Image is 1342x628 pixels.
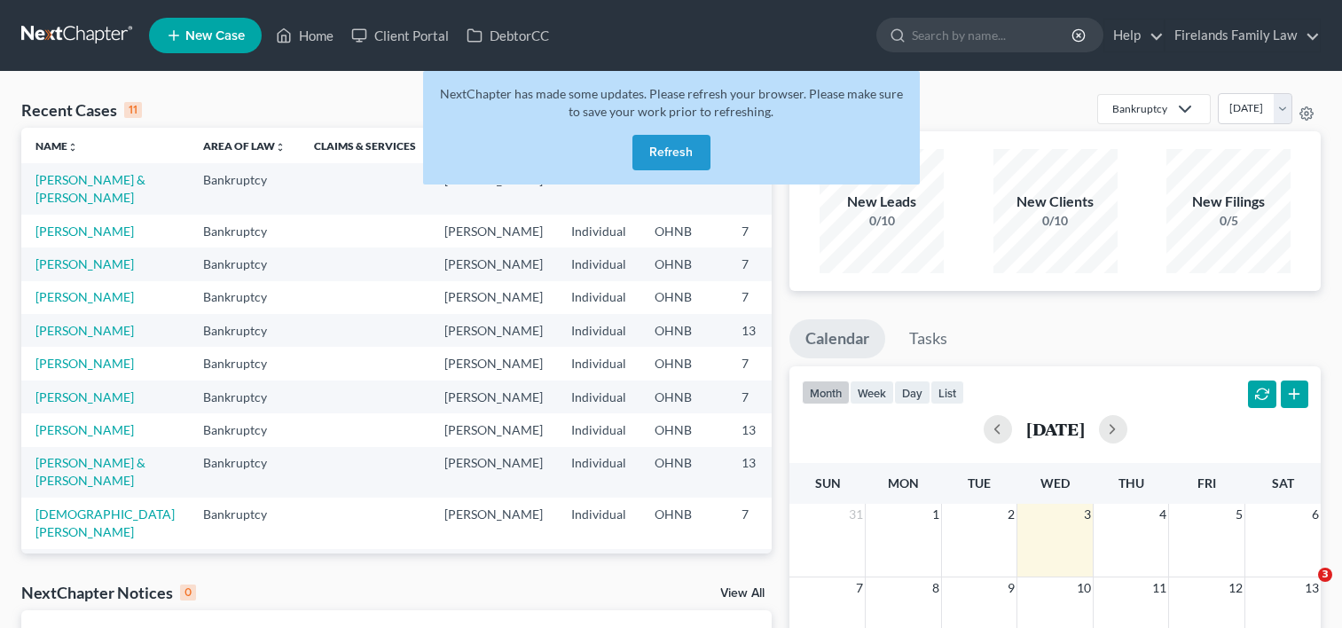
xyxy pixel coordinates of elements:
[557,549,640,582] td: Individual
[640,347,727,380] td: OHNB
[640,413,727,446] td: OHNB
[35,506,175,539] a: [DEMOGRAPHIC_DATA][PERSON_NAME]
[35,389,134,404] a: [PERSON_NAME]
[35,356,134,371] a: [PERSON_NAME]
[632,135,710,170] button: Refresh
[1310,504,1321,525] span: 6
[820,212,944,230] div: 0/10
[1158,504,1168,525] span: 4
[430,347,557,380] td: [PERSON_NAME]
[1112,101,1167,116] div: Bankruptcy
[189,314,300,347] td: Bankruptcy
[815,475,841,491] span: Sun
[180,585,196,601] div: 0
[189,413,300,446] td: Bankruptcy
[1165,20,1320,51] a: Firelands Family Law
[189,549,300,582] td: Bankruptcy
[189,163,300,214] td: Bankruptcy
[640,247,727,280] td: OHNB
[640,314,727,347] td: OHNB
[893,319,963,358] a: Tasks
[35,422,134,437] a: [PERSON_NAME]
[189,498,300,548] td: Bankruptcy
[430,498,557,548] td: [PERSON_NAME]
[1166,212,1291,230] div: 0/5
[300,128,430,163] th: Claims & Services
[930,577,941,599] span: 8
[189,447,300,498] td: Bankruptcy
[35,139,78,153] a: Nameunfold_more
[1006,577,1016,599] span: 9
[35,224,134,239] a: [PERSON_NAME]
[189,347,300,380] td: Bankruptcy
[67,142,78,153] i: unfold_more
[430,413,557,446] td: [PERSON_NAME]
[430,281,557,314] td: [PERSON_NAME]
[1075,577,1093,599] span: 10
[275,142,286,153] i: unfold_more
[189,247,300,280] td: Bankruptcy
[640,549,727,582] td: OHNB
[557,413,640,446] td: Individual
[189,215,300,247] td: Bankruptcy
[727,247,816,280] td: 7
[1166,192,1291,212] div: New Filings
[458,20,558,51] a: DebtorCC
[440,86,903,119] span: NextChapter has made some updates. Please refresh your browser. Please make sure to save your wor...
[557,498,640,548] td: Individual
[820,192,944,212] div: New Leads
[727,281,816,314] td: 7
[430,314,557,347] td: [PERSON_NAME]
[847,504,865,525] span: 31
[430,215,557,247] td: [PERSON_NAME]
[1006,504,1016,525] span: 2
[968,475,991,491] span: Tue
[640,215,727,247] td: OHNB
[1026,420,1085,438] h2: [DATE]
[21,582,196,603] div: NextChapter Notices
[557,281,640,314] td: Individual
[727,215,816,247] td: 7
[430,247,557,280] td: [PERSON_NAME]
[189,381,300,413] td: Bankruptcy
[727,447,816,498] td: 13
[727,498,816,548] td: 7
[35,256,134,271] a: [PERSON_NAME]
[640,281,727,314] td: OHNB
[35,323,134,338] a: [PERSON_NAME]
[35,172,145,205] a: [PERSON_NAME] & [PERSON_NAME]
[727,381,816,413] td: 7
[720,587,765,600] a: View All
[640,498,727,548] td: OHNB
[557,215,640,247] td: Individual
[1150,577,1168,599] span: 11
[1227,577,1244,599] span: 12
[727,314,816,347] td: 13
[557,347,640,380] td: Individual
[21,99,142,121] div: Recent Cases
[1234,504,1244,525] span: 5
[342,20,458,51] a: Client Portal
[1197,475,1216,491] span: Fri
[727,347,816,380] td: 7
[727,549,816,582] td: 7
[930,381,964,404] button: list
[640,447,727,498] td: OHNB
[1040,475,1070,491] span: Wed
[430,447,557,498] td: [PERSON_NAME]
[124,102,142,118] div: 11
[789,319,885,358] a: Calendar
[640,381,727,413] td: OHNB
[267,20,342,51] a: Home
[35,289,134,304] a: [PERSON_NAME]
[912,19,1074,51] input: Search by name...
[888,475,919,491] span: Mon
[203,139,286,153] a: Area of Lawunfold_more
[430,549,557,582] td: [PERSON_NAME]
[1282,568,1324,610] iframe: Intercom live chat
[185,29,245,43] span: New Case
[557,381,640,413] td: Individual
[1118,475,1144,491] span: Thu
[930,504,941,525] span: 1
[993,192,1118,212] div: New Clients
